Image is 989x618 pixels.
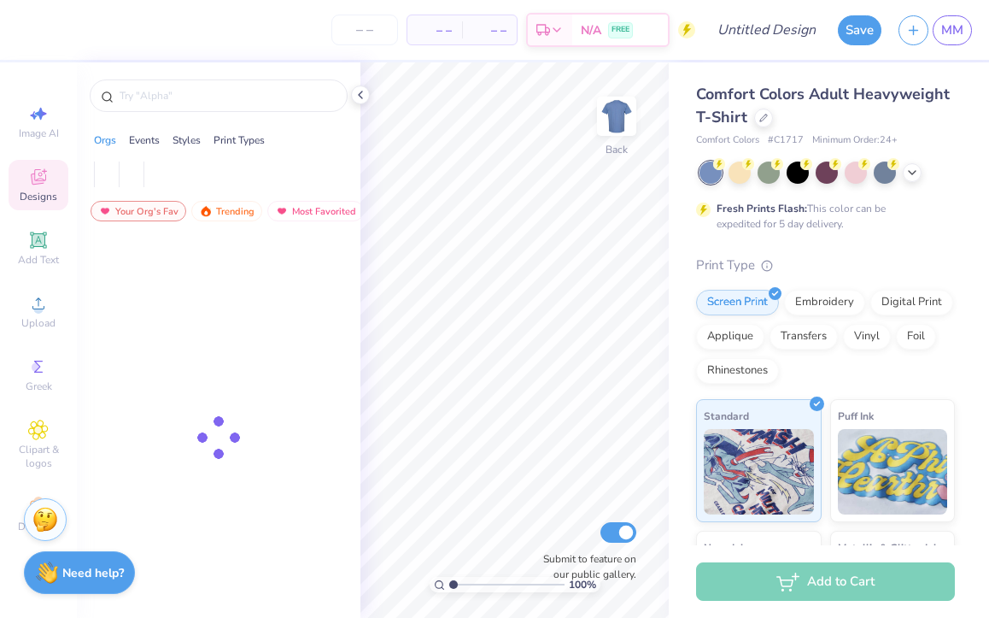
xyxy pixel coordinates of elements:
[933,15,972,45] a: MM
[606,142,628,157] div: Back
[717,201,927,232] div: This color can be expedited for 5 day delivery.
[770,324,838,350] div: Transfers
[569,577,596,592] span: 100 %
[20,190,57,203] span: Designs
[118,87,336,104] input: Try "Alpha"
[91,201,186,221] div: Your Org's Fav
[191,201,262,221] div: Trending
[784,290,865,315] div: Embroidery
[717,202,807,215] strong: Fresh Prints Flash:
[941,21,963,40] span: MM
[199,205,213,217] img: trending.gif
[843,324,891,350] div: Vinyl
[696,256,955,275] div: Print Type
[696,358,779,384] div: Rhinestones
[704,407,749,425] span: Standard
[696,133,759,148] span: Comfort Colors
[214,132,265,148] div: Print Types
[838,407,874,425] span: Puff Ink
[129,132,160,148] div: Events
[870,290,953,315] div: Digital Print
[704,429,814,515] img: Standard
[696,290,779,315] div: Screen Print
[896,324,936,350] div: Foil
[704,13,829,47] input: Untitled Design
[838,539,939,556] span: Metallic & Glitter Ink
[581,21,601,39] span: N/A
[600,99,634,133] img: Back
[838,429,948,515] img: Puff Ink
[812,133,898,148] span: Minimum Order: 24 +
[768,133,804,148] span: # C1717
[704,539,746,556] span: Neon Ink
[696,84,950,127] span: Comfort Colors Adult Heavyweight T-Shirt
[534,551,636,582] label: Submit to feature on our public gallery.
[275,205,289,217] img: most_fav.gif
[19,127,59,140] span: Image AI
[173,132,201,148] div: Styles
[18,253,59,267] span: Add Text
[418,21,452,39] span: – –
[696,324,764,350] div: Applique
[98,205,112,217] img: most_fav.gif
[612,24,629,36] span: FREE
[331,15,398,45] input: – –
[9,443,68,470] span: Clipart & logos
[26,380,52,393] span: Greek
[62,565,124,581] strong: Need help?
[94,132,116,148] div: Orgs
[472,21,506,39] span: – –
[267,201,364,221] div: Most Favorited
[21,316,56,330] span: Upload
[838,15,881,45] button: Save
[18,520,59,533] span: Decorate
